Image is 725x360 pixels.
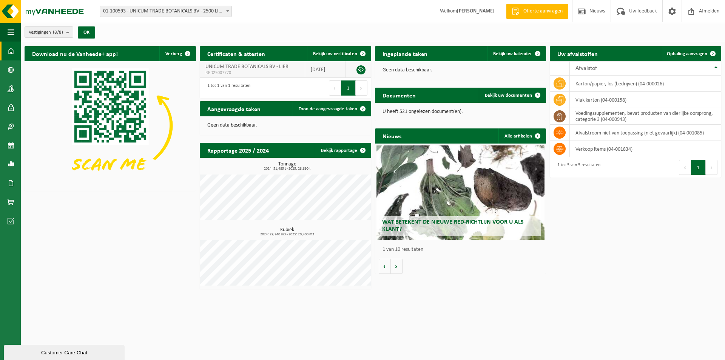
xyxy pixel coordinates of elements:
[204,80,250,96] div: 1 tot 1 van 1 resultaten
[554,159,600,176] div: 1 tot 5 van 5 resultaten
[383,68,539,73] p: Geen data beschikbaar.
[550,46,605,61] h2: Uw afvalstoffen
[498,128,545,144] a: Alle artikelen
[457,8,495,14] strong: [PERSON_NAME]
[570,108,721,125] td: voedingssupplementen, bevat producten van dierlijke oorsprong, categorie 3 (04-000943)
[506,4,568,19] a: Offerte aanvragen
[479,88,545,103] a: Bekijk uw documenten
[205,64,288,70] span: UNICUM TRADE BOTANICALS BV - LIER
[159,46,195,61] button: Verberg
[25,26,73,38] button: Vestigingen(8/8)
[205,70,299,76] span: RED25007770
[29,27,63,38] span: Vestigingen
[375,88,423,102] h2: Documenten
[329,80,341,96] button: Previous
[100,6,231,17] span: 01-100593 - UNICUM TRADE BOTANICALS BV - 2500 LIER, JOSEPH VAN INSTRAAT 21
[661,46,720,61] a: Ophaling aanvragen
[570,76,721,92] td: karton/papier, los (bedrijven) (04-000026)
[204,227,371,236] h3: Kubiek
[376,145,545,240] a: Wat betekent de nieuwe RED-richtlijn voor u als klant?
[305,61,346,78] td: [DATE]
[375,128,409,143] h2: Nieuws
[78,26,95,39] button: OK
[25,46,125,61] h2: Download nu de Vanheede+ app!
[100,6,232,17] span: 01-100593 - UNICUM TRADE BOTANICALS BV - 2500 LIER, JOSEPH VAN INSTRAAT 21
[204,233,371,236] span: 2024: 29,240 m3 - 2025: 20,400 m3
[383,247,543,252] p: 1 van 10 resultaten
[200,101,268,116] h2: Aangevraagde taken
[570,92,721,108] td: vlak karton (04-000158)
[521,8,565,15] span: Offerte aanvragen
[375,46,435,61] h2: Ingeplande taken
[570,125,721,141] td: afvalstroom niet van toepassing (niet gevaarlijk) (04-001085)
[667,51,707,56] span: Ophaling aanvragen
[207,123,364,128] p: Geen data beschikbaar.
[165,51,182,56] span: Verberg
[200,143,276,158] h2: Rapportage 2025 / 2024
[204,167,371,171] span: 2024: 51,485 t - 2025: 28,890 t
[379,259,391,274] button: Vorige
[204,162,371,171] h3: Tonnage
[293,101,370,116] a: Toon de aangevraagde taken
[570,141,721,157] td: verkoop items (04-001834)
[4,343,126,360] iframe: chat widget
[679,160,691,175] button: Previous
[382,219,524,232] span: Wat betekent de nieuwe RED-richtlijn voor u als klant?
[575,65,597,71] span: Afvalstof
[356,80,367,96] button: Next
[383,109,539,114] p: U heeft 521 ongelezen document(en).
[341,80,356,96] button: 1
[391,259,403,274] button: Volgende
[691,160,706,175] button: 1
[493,51,532,56] span: Bekijk uw kalender
[485,93,532,98] span: Bekijk uw documenten
[307,46,370,61] a: Bekijk uw certificaten
[706,160,717,175] button: Next
[200,46,273,61] h2: Certificaten & attesten
[53,30,63,35] count: (8/8)
[25,61,196,190] img: Download de VHEPlus App
[487,46,545,61] a: Bekijk uw kalender
[313,51,357,56] span: Bekijk uw certificaten
[299,107,357,111] span: Toon de aangevraagde taken
[315,143,370,158] a: Bekijk rapportage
